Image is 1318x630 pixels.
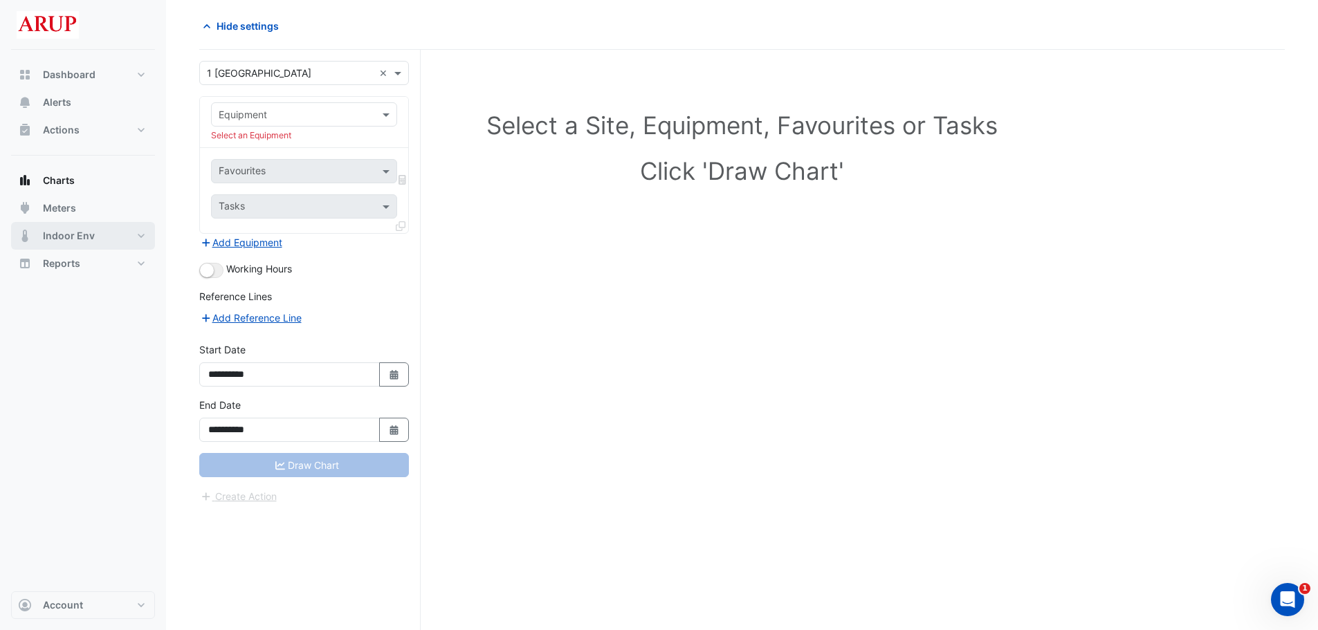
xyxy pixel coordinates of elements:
[199,234,283,250] button: Add Equipment
[11,591,155,619] button: Account
[199,289,272,304] label: Reference Lines
[1271,583,1304,616] iframe: Intercom live chat
[11,89,155,116] button: Alerts
[199,398,241,412] label: End Date
[230,111,1254,140] h1: Select a Site, Equipment, Favourites or Tasks
[11,116,155,144] button: Actions
[18,123,32,137] app-icon: Actions
[226,263,292,275] span: Working Hours
[43,123,80,137] span: Actions
[217,198,245,216] div: Tasks
[11,222,155,250] button: Indoor Env
[17,11,79,39] img: Company Logo
[1299,583,1310,594] span: 1
[217,19,279,33] span: Hide settings
[18,95,32,109] app-icon: Alerts
[396,220,405,232] span: Clone Favourites and Tasks from this Equipment to other Equipment
[199,14,288,38] button: Hide settings
[43,95,71,109] span: Alerts
[43,229,95,243] span: Indoor Env
[18,201,32,215] app-icon: Meters
[388,424,401,436] fa-icon: Select Date
[199,310,302,326] button: Add Reference Line
[18,257,32,270] app-icon: Reports
[199,490,277,501] app-escalated-ticket-create-button: Please correct errors first
[43,201,76,215] span: Meters
[217,163,266,181] div: Favourites
[11,61,155,89] button: Dashboard
[43,257,80,270] span: Reports
[43,174,75,187] span: Charts
[43,598,83,612] span: Account
[11,194,155,222] button: Meters
[11,167,155,194] button: Charts
[388,369,401,380] fa-icon: Select Date
[18,229,32,243] app-icon: Indoor Env
[18,174,32,187] app-icon: Charts
[18,68,32,82] app-icon: Dashboard
[43,68,95,82] span: Dashboard
[211,129,397,142] div: Select an Equipment
[11,250,155,277] button: Reports
[396,174,409,185] span: Choose Function
[379,66,391,80] span: Clear
[199,342,246,357] label: Start Date
[230,156,1254,185] h1: Click 'Draw Chart'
